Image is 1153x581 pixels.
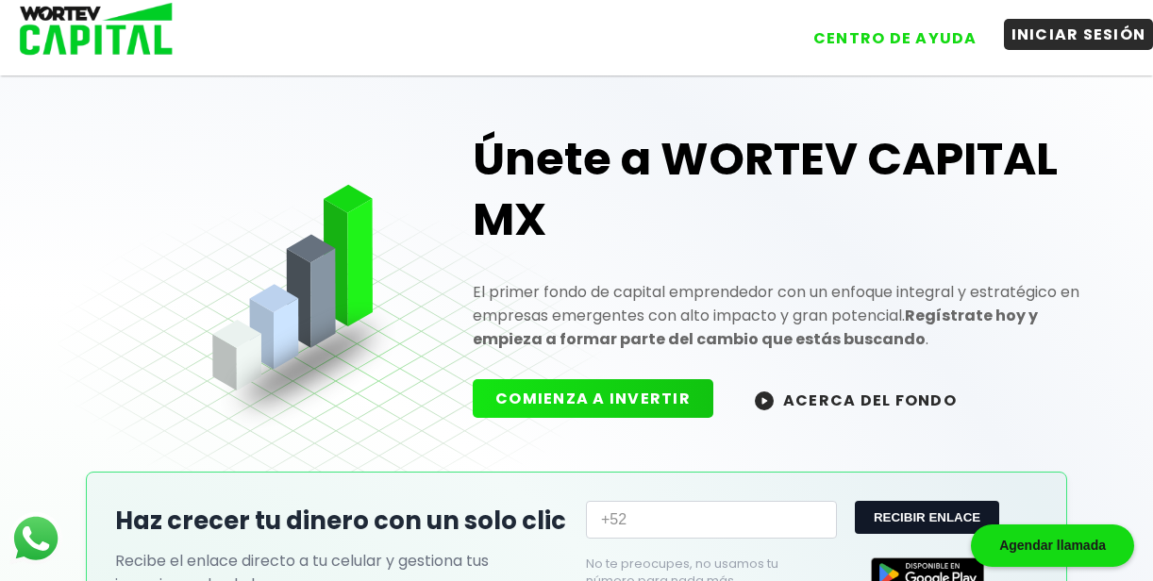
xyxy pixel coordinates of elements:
[732,379,979,420] button: ACERCA DEL FONDO
[473,280,1095,351] p: El primer fondo de capital emprendedor con un enfoque integral y estratégico en empresas emergent...
[473,388,732,409] a: COMIENZA A INVERTIR
[115,503,567,539] h2: Haz crecer tu dinero con un solo clic
[473,305,1038,350] strong: Regístrate hoy y empieza a formar parte del cambio que estás buscando
[971,524,1134,567] div: Agendar llamada
[473,379,713,418] button: COMIENZA A INVERTIR
[9,512,62,565] img: logos_whatsapp-icon.242b2217.svg
[855,501,999,534] button: RECIBIR ENLACE
[473,129,1095,250] h1: Únete a WORTEV CAPITAL MX
[806,23,985,54] button: CENTRO DE AYUDA
[755,391,774,410] img: wortev-capital-acerca-del-fondo
[787,8,985,54] a: CENTRO DE AYUDA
